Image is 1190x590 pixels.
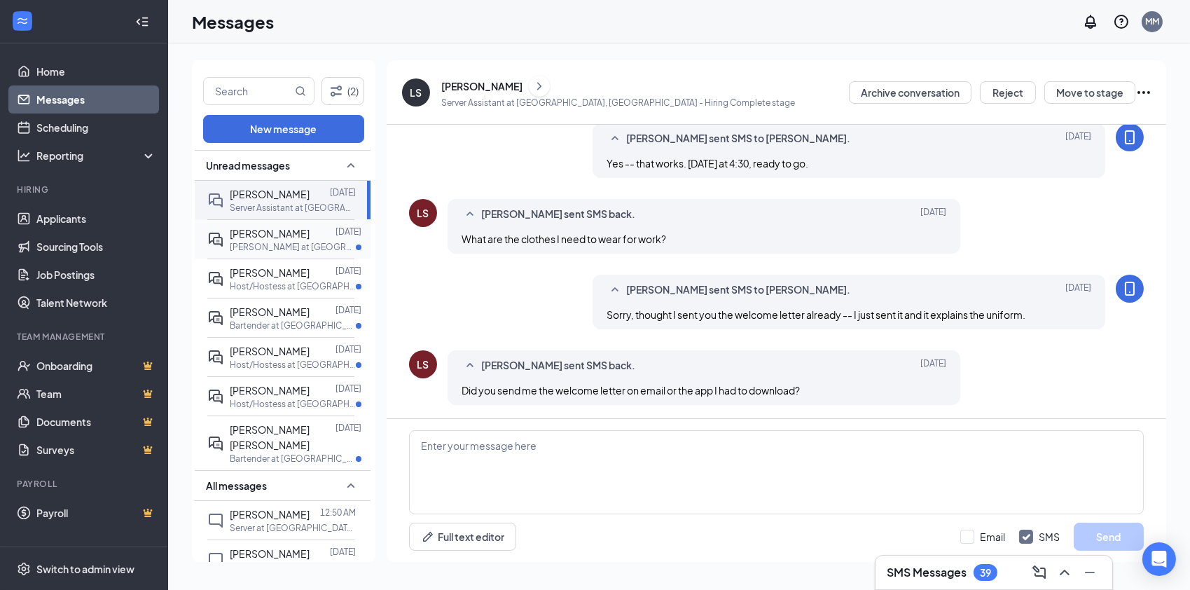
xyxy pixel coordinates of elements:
p: [DATE] [335,422,361,434]
div: MM [1145,15,1159,27]
button: ComposeMessage [1028,561,1051,584]
p: Host/Hostess at [GEOGRAPHIC_DATA], [GEOGRAPHIC_DATA] [230,359,356,371]
svg: Settings [17,562,31,576]
p: Bartender at [GEOGRAPHIC_DATA], [GEOGRAPHIC_DATA] [230,453,356,465]
svg: SmallChevronUp [462,357,478,374]
button: Reject [980,81,1036,104]
span: [PERSON_NAME] [PERSON_NAME] [230,423,310,451]
button: Full text editorPen [409,523,516,551]
p: Server Assistant at [GEOGRAPHIC_DATA], [GEOGRAPHIC_DATA] - Hiring Complete stage [441,97,795,109]
svg: ActiveDoubleChat [207,349,224,366]
p: Host/Hostess at [GEOGRAPHIC_DATA], [GEOGRAPHIC_DATA] [230,280,356,292]
a: Talent Network [36,289,156,317]
h1: Messages [192,10,274,34]
span: [PERSON_NAME] [230,384,310,397]
svg: Analysis [17,149,31,163]
span: [PERSON_NAME] [230,508,310,521]
div: LS [417,206,429,220]
div: 39 [980,567,991,579]
a: Messages [36,85,156,114]
svg: QuestionInfo [1113,13,1130,30]
button: ChevronUp [1053,561,1076,584]
div: Payroll [17,478,153,490]
span: [DATE] [920,357,946,374]
div: Open Intercom Messenger [1142,542,1176,576]
svg: Notifications [1082,13,1099,30]
span: [PERSON_NAME] [230,547,310,560]
svg: WorkstreamLogo [15,14,29,28]
button: Archive conversation [849,81,971,104]
svg: MagnifyingGlass [295,85,306,97]
svg: ActiveDoubleChat [207,310,224,327]
span: [PERSON_NAME] [230,306,310,318]
a: Scheduling [36,114,156,142]
div: LS [410,85,422,100]
h3: SMS Messages [887,565,967,580]
svg: DoubleChat [207,192,224,209]
svg: ChevronUp [1056,564,1073,581]
span: Unread messages [206,158,290,172]
a: TeamCrown [36,380,156,408]
p: [DATE] [335,343,361,355]
span: [PERSON_NAME] sent SMS to [PERSON_NAME]. [626,282,850,299]
p: [DATE] [335,304,361,316]
p: [DATE] [330,186,356,198]
svg: SmallChevronUp [462,206,478,223]
a: OnboardingCrown [36,352,156,380]
svg: Minimize [1081,564,1098,581]
p: Server at [GEOGRAPHIC_DATA], [GEOGRAPHIC_DATA] [230,561,356,573]
svg: ActiveDoubleChat [207,388,224,405]
a: Home [36,57,156,85]
div: LS [417,357,429,371]
p: [PERSON_NAME] at [GEOGRAPHIC_DATA], [GEOGRAPHIC_DATA] [230,241,356,253]
p: Server at [GEOGRAPHIC_DATA], [GEOGRAPHIC_DATA] [230,522,356,534]
div: Team Management [17,331,153,343]
button: Minimize [1079,561,1101,584]
input: Search [204,78,292,104]
span: [PERSON_NAME] sent SMS back. [481,357,635,374]
span: [DATE] [920,206,946,223]
svg: MobileSms [1121,129,1138,146]
svg: Pen [421,530,435,544]
svg: Filter [328,83,345,100]
p: Server Assistant at [GEOGRAPHIC_DATA], [GEOGRAPHIC_DATA] [230,202,356,214]
a: SurveysCrown [36,436,156,464]
div: Hiring [17,184,153,195]
p: [DATE] [335,383,361,395]
a: DocumentsCrown [36,408,156,436]
svg: ChevronRight [532,78,546,95]
button: Filter (2) [321,77,364,105]
p: [DATE] [335,265,361,277]
a: Applicants [36,205,156,233]
p: Bartender at [GEOGRAPHIC_DATA], [GEOGRAPHIC_DATA] [230,320,356,331]
svg: ActiveDoubleChat [207,435,224,452]
p: [DATE] [335,226,361,238]
svg: ChatInactive [207,551,224,568]
svg: SmallChevronUp [607,130,623,147]
svg: ChatInactive [207,512,224,529]
svg: Collapse [135,15,149,29]
button: Send [1074,523,1144,551]
a: PayrollCrown [36,499,156,527]
span: What are the clothes I need to wear for work? [462,233,666,245]
svg: MobileSms [1121,280,1138,297]
div: Switch to admin view [36,562,134,576]
svg: SmallChevronUp [343,477,359,494]
span: [PERSON_NAME] [230,227,310,240]
button: New message [203,115,364,143]
span: All messages [206,479,267,493]
button: Move to stage [1044,81,1135,104]
svg: Ellipses [1135,84,1152,101]
p: Host/Hostess at [GEOGRAPHIC_DATA], [GEOGRAPHIC_DATA] [230,398,356,410]
svg: ComposeMessage [1031,564,1048,581]
span: [PERSON_NAME] sent SMS back. [481,206,635,223]
span: [PERSON_NAME] [230,345,310,357]
svg: ActiveDoubleChat [207,231,224,248]
span: [DATE] [1065,130,1091,147]
div: [PERSON_NAME] [441,79,523,93]
p: 12:50 AM [320,507,356,519]
div: Reporting [36,149,157,163]
svg: ActiveDoubleChat [207,270,224,287]
span: Sorry, thought I sent you the welcome letter already -- I just sent it and it explains the uniform. [607,308,1025,321]
span: Yes -- that works. [DATE] at 4:30, ready to go. [607,157,808,170]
